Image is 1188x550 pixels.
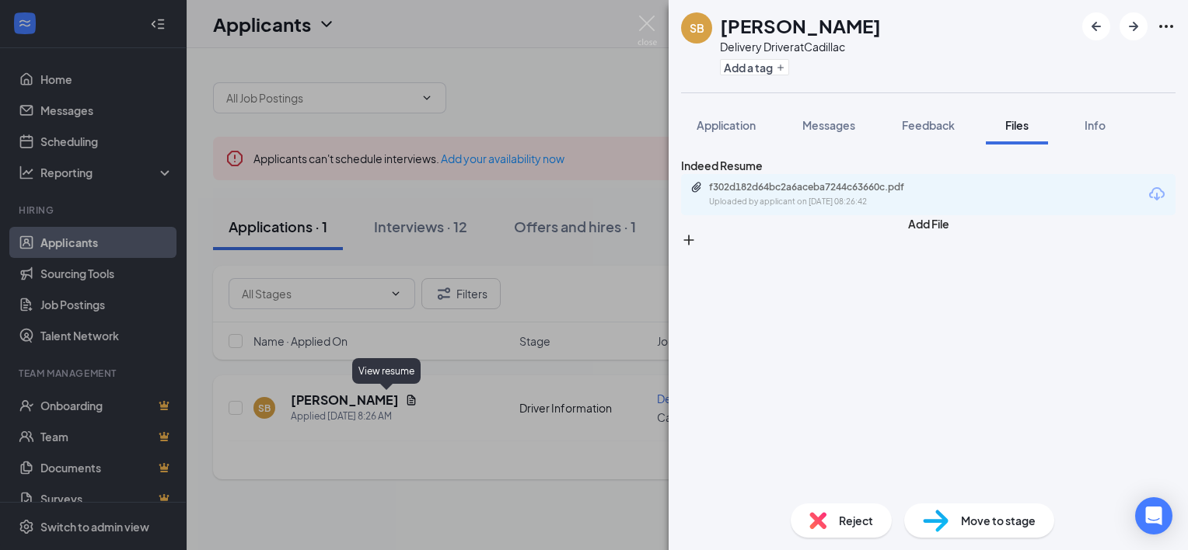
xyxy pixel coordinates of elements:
svg: ArrowLeftNew [1087,17,1106,36]
div: Uploaded by applicant on [DATE] 08:26:42 [709,196,942,208]
div: Delivery Driver at Cadillac [720,39,881,54]
div: Open Intercom Messenger [1135,497,1172,534]
svg: ArrowRight [1124,17,1143,36]
div: f302d182d64bc2a6aceba7244c63660c.pdf [709,181,927,193]
span: Move to stage [961,512,1036,529]
svg: Download [1148,185,1166,204]
svg: Paperclip [690,181,703,193]
span: Application [697,118,756,132]
button: Add FilePlus [681,215,1176,248]
span: Reject [839,512,873,529]
svg: Plus [776,63,785,72]
button: ArrowRight [1120,12,1148,40]
div: View resume [352,358,421,384]
button: ArrowLeftNew [1082,12,1110,40]
span: Messages [802,118,855,132]
span: Info [1085,118,1106,132]
span: Files [1005,118,1029,132]
svg: Plus [681,232,697,248]
a: Paperclipf302d182d64bc2a6aceba7244c63660c.pdfUploaded by applicant on [DATE] 08:26:42 [690,181,942,208]
div: Indeed Resume [681,157,1176,174]
span: Feedback [902,118,955,132]
div: SB [690,20,704,36]
svg: Ellipses [1157,17,1176,36]
h1: [PERSON_NAME] [720,12,881,39]
button: PlusAdd a tag [720,59,789,75]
